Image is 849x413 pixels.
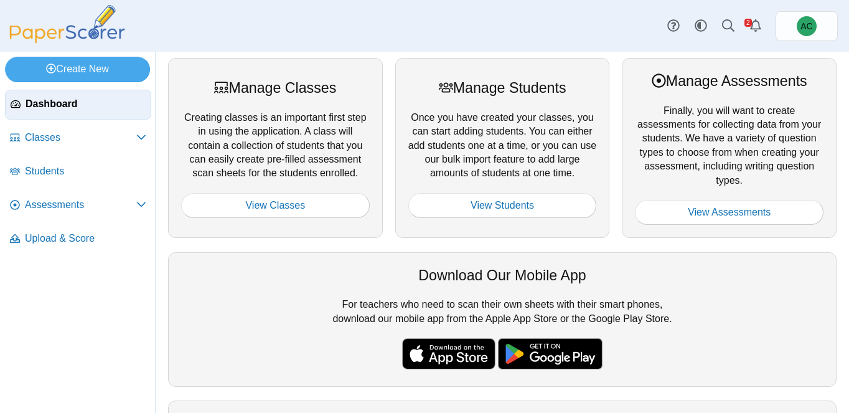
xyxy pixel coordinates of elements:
a: View Students [408,193,597,218]
span: Andrew Christman [797,16,817,36]
div: Finally, you will want to create assessments for collecting data from your students. We have a va... [622,58,837,238]
span: Students [25,164,146,178]
span: Assessments [25,198,136,212]
div: For teachers who need to scan their own sheets with their smart phones, download our mobile app f... [168,252,837,387]
a: View Classes [181,193,370,218]
div: Manage Assessments [635,71,823,91]
a: Alerts [742,12,769,40]
div: Manage Students [408,78,597,98]
div: Download Our Mobile App [181,265,823,285]
span: Andrew Christman [800,22,812,31]
img: google-play-badge.png [498,338,603,369]
a: Andrew Christman [776,11,838,41]
a: Assessments [5,191,151,221]
a: Dashboard [5,90,151,120]
div: Once you have created your classes, you can start adding students. You can either add students on... [395,58,610,238]
span: Classes [25,131,136,145]
a: Create New [5,57,150,82]
span: Dashboard [26,97,146,111]
div: Manage Classes [181,78,370,98]
a: Upload & Score [5,224,151,254]
div: Creating classes is an important first step in using the application. A class will contain a coll... [168,58,383,238]
span: Upload & Score [25,232,146,245]
a: Students [5,157,151,187]
a: Classes [5,123,151,153]
a: View Assessments [635,200,823,225]
img: apple-store-badge.svg [402,338,495,369]
a: PaperScorer [5,34,129,45]
img: PaperScorer [5,5,129,43]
